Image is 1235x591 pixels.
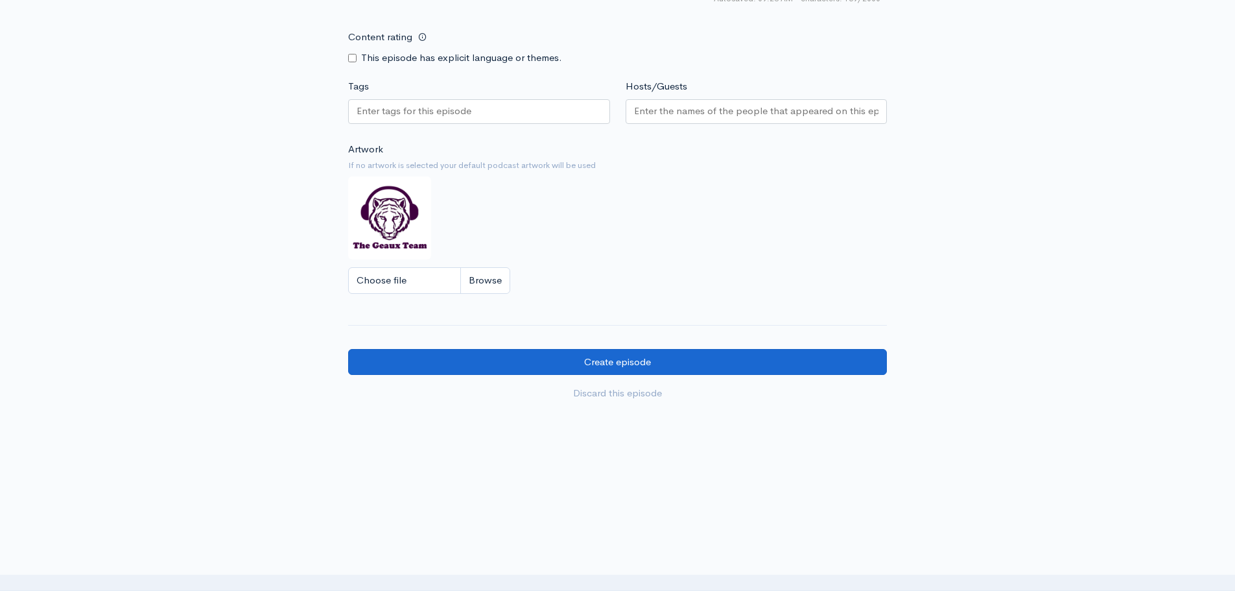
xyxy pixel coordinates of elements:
[348,79,369,94] label: Tags
[361,51,562,66] label: This episode has explicit language or themes.
[348,349,887,376] input: Create episode
[634,104,879,119] input: Enter the names of the people that appeared on this episode
[348,380,887,407] a: Discard this episode
[357,104,473,119] input: Enter tags for this episode
[626,79,687,94] label: Hosts/Guests
[348,142,383,157] label: Artwork
[348,159,887,172] small: If no artwork is selected your default podcast artwork will be used
[348,24,412,51] label: Content rating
